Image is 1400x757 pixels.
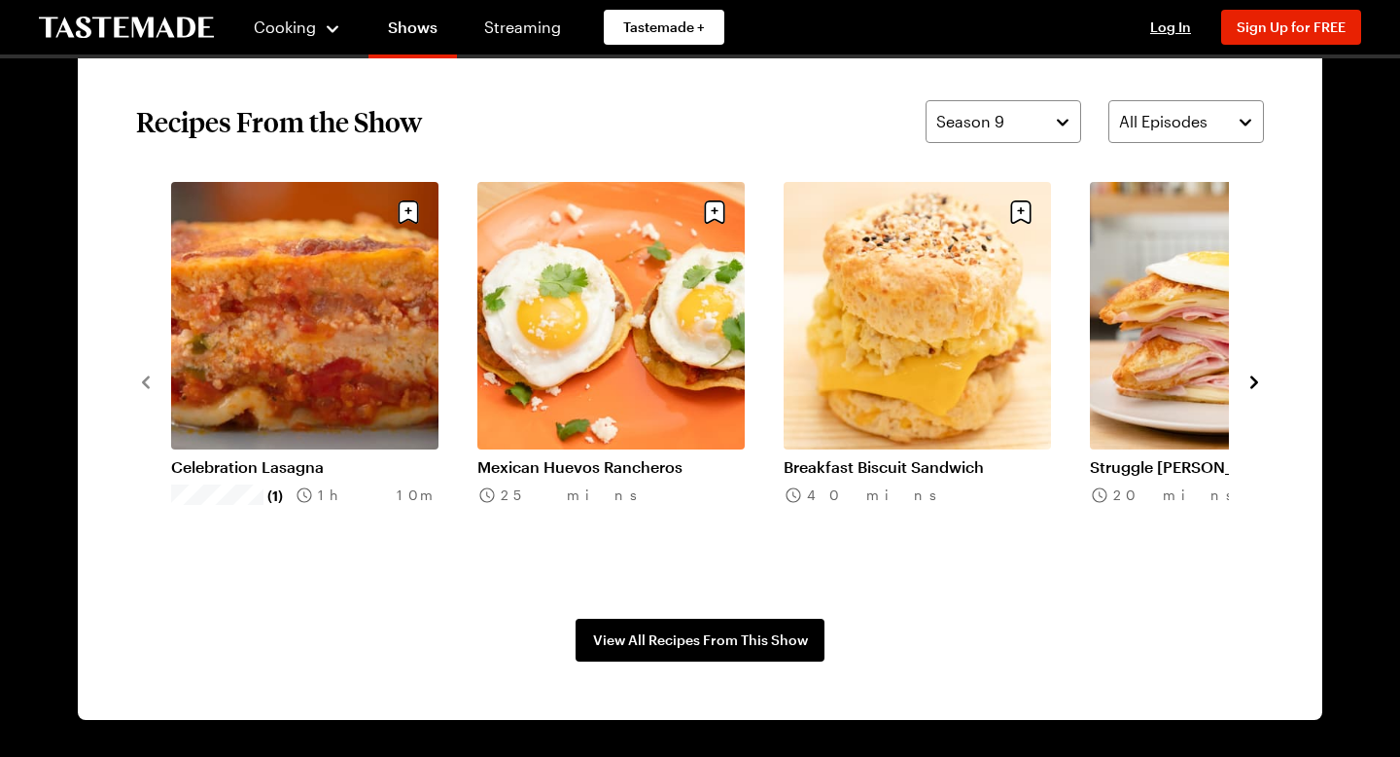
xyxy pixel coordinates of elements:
[1090,182,1396,580] div: 4 / 8
[784,182,1090,580] div: 3 / 8
[39,17,214,39] a: To Tastemade Home Page
[623,18,705,37] span: Tastemade +
[936,110,1004,133] span: Season 9
[1090,457,1357,477] a: Struggle [PERSON_NAME]
[1244,369,1264,392] button: navigate to next item
[1150,18,1191,35] span: Log In
[593,631,808,650] span: View All Recipes From This Show
[477,182,784,580] div: 2 / 8
[784,457,1051,477] a: Breakfast Biscuit Sandwich
[1237,18,1346,35] span: Sign Up for FREE
[253,4,341,51] button: Cooking
[1108,100,1264,143] button: All Episodes
[136,369,156,392] button: navigate to previous item
[926,100,1081,143] button: Season 9
[171,182,477,580] div: 1 / 8
[1119,110,1207,133] span: All Episodes
[368,4,457,58] a: Shows
[1221,10,1361,45] button: Sign Up for FREE
[604,10,724,45] a: Tastemade +
[696,194,733,231] button: Save recipe
[576,619,824,662] a: View All Recipes From This Show
[390,194,427,231] button: Save recipe
[1132,18,1209,37] button: Log In
[1002,194,1039,231] button: Save recipe
[136,104,422,139] h2: Recipes From the Show
[171,457,438,477] a: Celebration Lasagna
[477,457,745,477] a: Mexican Huevos Rancheros
[254,18,316,36] span: Cooking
